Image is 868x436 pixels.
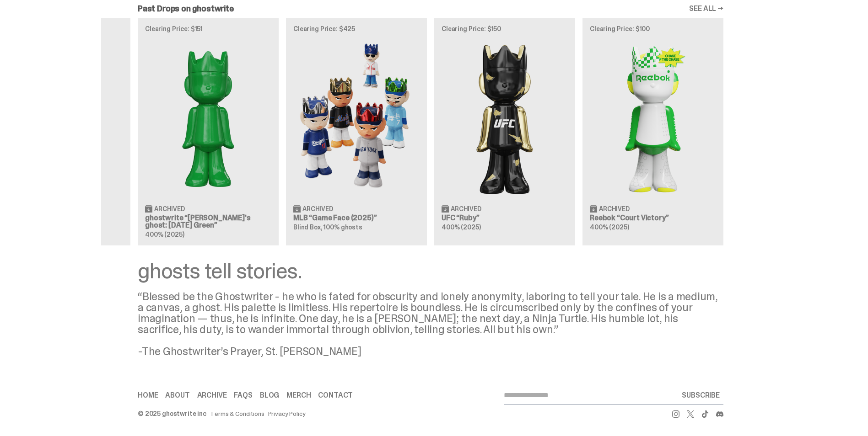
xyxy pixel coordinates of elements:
h2: Past Drops on ghostwrite [138,5,234,13]
a: FAQs [234,392,252,399]
a: Clearing Price: $425 Game Face (2025) Archived [286,18,427,245]
a: Blog [260,392,279,399]
button: SUBSCRIBE [678,386,723,404]
span: Archived [302,206,333,212]
span: Archived [154,206,185,212]
a: SEE ALL → [689,5,723,12]
a: Contact [318,392,353,399]
a: Terms & Conditions [210,410,264,417]
a: Privacy Policy [268,410,306,417]
a: Home [138,392,158,399]
span: 100% ghosts [323,223,362,231]
img: Ruby [442,39,568,197]
span: 400% (2025) [442,223,480,231]
a: About [165,392,189,399]
span: Blind Box, [293,223,323,231]
img: Court Victory [590,39,716,197]
a: Clearing Price: $150 Ruby Archived [434,18,575,245]
a: Merch [286,392,311,399]
span: Archived [451,206,481,212]
p: Clearing Price: $425 [293,26,420,32]
span: 400% (2025) [145,230,184,239]
img: Schrödinger's ghost: Sunday Green [145,39,271,197]
span: 400% (2025) [590,223,629,231]
h3: Reebok “Court Victory” [590,214,716,222]
h3: UFC “Ruby” [442,214,568,222]
p: Clearing Price: $151 [145,26,271,32]
img: Game Face (2025) [293,39,420,197]
span: Archived [599,206,630,212]
a: Clearing Price: $151 Schrödinger's ghost: Sunday Green Archived [138,18,279,245]
div: “Blessed be the Ghostwriter - he who is fated for obscurity and lonely anonymity, laboring to tel... [138,291,723,357]
p: Clearing Price: $150 [442,26,568,32]
div: ghosts tell stories. [138,260,723,282]
h3: ghostwrite “[PERSON_NAME]'s ghost: [DATE] Green” [145,214,271,229]
a: Clearing Price: $100 Court Victory Archived [582,18,723,245]
div: © 2025 ghostwrite inc [138,410,206,417]
a: Archive [197,392,227,399]
h3: MLB “Game Face (2025)” [293,214,420,222]
p: Clearing Price: $100 [590,26,716,32]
